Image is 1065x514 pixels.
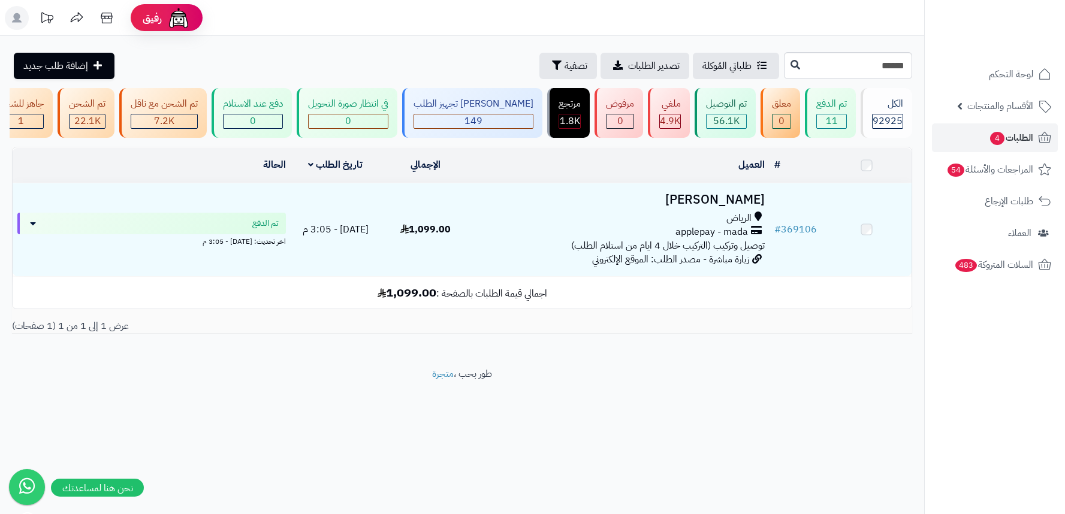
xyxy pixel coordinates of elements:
[946,161,1033,178] span: المراجعات والأسئلة
[252,217,279,229] span: تم الدفع
[985,193,1033,210] span: طلبات الإرجاع
[14,53,114,79] a: إضافة طلب جديد
[802,88,858,138] a: تم الدفع 11
[250,114,256,128] span: 0
[726,211,752,225] span: الرياض
[932,123,1058,152] a: الطلبات4
[758,88,802,138] a: معلق 0
[117,88,209,138] a: تم الشحن مع ناقل 7.2K
[592,252,749,267] span: زيارة مباشرة - مصدر الطلب: الموقع الإلكتروني
[628,59,680,73] span: تصدير الطلبات
[18,114,24,128] span: 1
[571,238,765,253] span: توصيل وتركيب (التركيب خلال 4 ايام من استلام الطلب)
[432,367,454,381] a: متجرة
[774,158,780,172] a: #
[143,11,162,25] span: رفيق
[592,88,645,138] a: مرفوض 0
[565,59,587,73] span: تصفية
[873,114,903,128] span: 92925
[209,88,294,138] a: دفع عند الاستلام 0
[955,259,977,272] span: 483
[17,234,286,247] div: اخر تحديث: [DATE] - 3:05 م
[475,193,765,207] h3: [PERSON_NAME]
[263,158,286,172] a: الحالة
[826,114,838,128] span: 11
[774,222,781,237] span: #
[400,222,451,237] span: 1,099.00
[872,97,903,111] div: الكل
[411,158,441,172] a: الإجمالي
[693,53,779,79] a: طلباتي المُوكلة
[692,88,758,138] a: تم التوصيل 56.1K
[32,6,62,33] a: تحديثات المنصة
[559,114,580,128] div: 1765
[932,60,1058,89] a: لوحة التحكم
[545,88,592,138] a: مرتجع 1.8K
[23,59,88,73] span: إضافة طلب جديد
[559,97,581,111] div: مرتجع
[607,114,633,128] div: 0
[378,283,436,301] b: 1,099.00
[617,114,623,128] span: 0
[660,114,680,128] div: 4921
[308,158,363,172] a: تاريخ الطلب
[773,114,791,128] div: 0
[713,114,740,128] span: 56.1K
[858,88,915,138] a: الكل92925
[645,88,692,138] a: ملغي 4.9K
[167,6,191,30] img: ai-face.png
[70,114,105,128] div: 22053
[74,114,101,128] span: 22.1K
[772,97,791,111] div: معلق
[675,225,748,239] span: applepay - mada
[707,114,746,128] div: 56068
[414,114,533,128] div: 149
[414,97,533,111] div: [PERSON_NAME] تجهيز الطلب
[990,132,1004,145] span: 4
[131,97,198,111] div: تم الشحن مع ناقل
[308,97,388,111] div: في انتظار صورة التحويل
[539,53,597,79] button: تصفية
[303,222,369,237] span: [DATE] - 3:05 م
[967,98,1033,114] span: الأقسام والمنتجات
[932,155,1058,184] a: المراجعات والأسئلة54
[223,97,283,111] div: دفع عند الاستلام
[601,53,689,79] a: تصدير الطلبات
[738,158,765,172] a: العميل
[69,97,105,111] div: تم الشحن
[932,250,1058,279] a: السلات المتروكة483
[954,256,1033,273] span: السلات المتروكة
[817,114,846,128] div: 11
[816,97,847,111] div: تم الدفع
[3,319,462,333] div: عرض 1 إلى 1 من 1 (1 صفحات)
[294,88,400,138] a: في انتظار صورة التحويل 0
[706,97,747,111] div: تم التوصيل
[932,219,1058,247] a: العملاء
[400,88,545,138] a: [PERSON_NAME] تجهيز الطلب 149
[948,164,964,177] span: 54
[774,222,817,237] a: #369106
[13,277,912,309] td: اجمالي قيمة الطلبات بالصفحة :
[606,97,634,111] div: مرفوض
[131,114,197,128] div: 7223
[660,114,680,128] span: 4.9K
[702,59,752,73] span: طلباتي المُوكلة
[989,129,1033,146] span: الطلبات
[154,114,174,128] span: 7.2K
[224,114,282,128] div: 0
[1008,225,1031,241] span: العملاء
[345,114,351,128] span: 0
[55,88,117,138] a: تم الشحن 22.1K
[779,114,785,128] span: 0
[659,97,681,111] div: ملغي
[309,114,388,128] div: 0
[464,114,482,128] span: 149
[989,66,1033,83] span: لوحة التحكم
[932,187,1058,216] a: طلبات الإرجاع
[560,114,580,128] span: 1.8K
